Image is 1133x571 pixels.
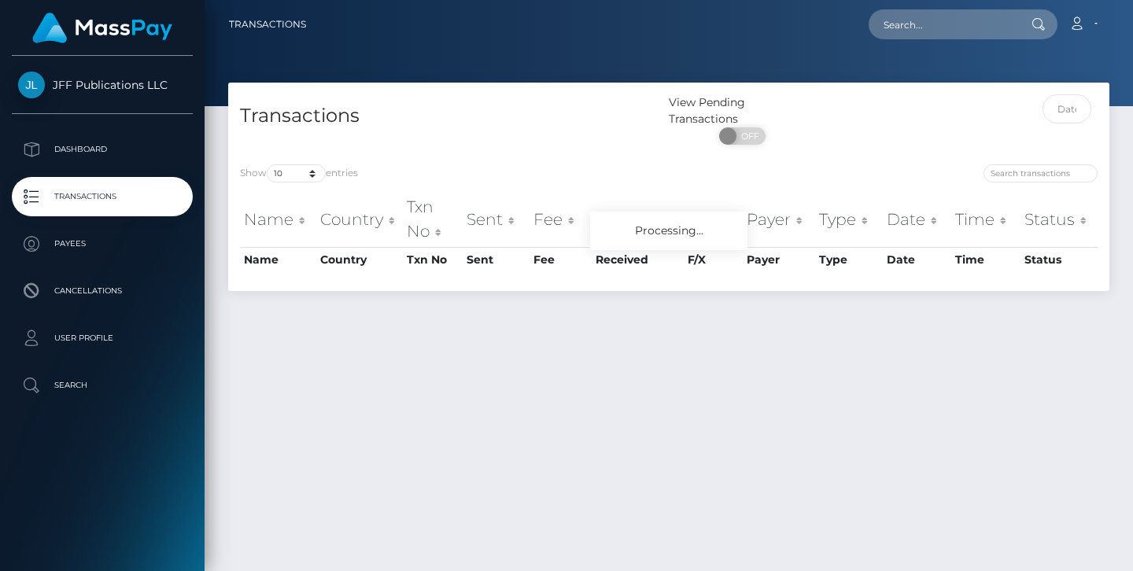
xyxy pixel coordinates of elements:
th: F/X [684,191,742,247]
a: Cancellations [12,271,193,311]
a: Transactions [12,177,193,216]
img: JFF Publications LLC [18,72,45,98]
p: Payees [18,232,186,256]
p: Transactions [18,185,186,208]
a: Payees [12,224,193,263]
th: Fee [530,247,592,272]
input: Search transactions [984,164,1098,182]
p: Search [18,374,186,397]
th: Fee [530,191,592,247]
th: Received [592,191,684,247]
th: Type [815,247,883,272]
label: Show entries [240,164,358,182]
th: Country [316,247,403,272]
a: Dashboard [12,130,193,169]
th: Time [951,247,1020,272]
th: Date [883,191,951,247]
a: User Profile [12,319,193,358]
th: F/X [684,247,742,272]
a: Transactions [229,8,306,41]
th: Status [1020,247,1098,272]
div: Processing... [590,212,747,250]
input: Date filter [1043,94,1092,123]
th: Txn No [403,191,463,247]
th: Time [951,191,1020,247]
th: Status [1020,191,1098,247]
th: Txn No [403,247,463,272]
div: View Pending Transactions [669,94,816,127]
h4: Transactions [240,102,657,130]
th: Sent [463,191,530,247]
th: Received [592,247,684,272]
span: JFF Publications LLC [12,78,193,92]
p: Cancellations [18,279,186,303]
p: Dashboard [18,138,186,161]
th: Type [815,191,883,247]
th: Date [883,247,951,272]
select: Showentries [267,164,326,182]
input: Search... [869,9,1017,39]
th: Sent [463,247,530,272]
span: OFF [728,127,767,145]
p: User Profile [18,326,186,350]
th: Name [240,191,316,247]
th: Country [316,191,403,247]
a: Search [12,366,193,405]
th: Name [240,247,316,272]
img: MassPay Logo [32,13,172,43]
th: Payer [743,191,815,247]
th: Payer [743,247,815,272]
